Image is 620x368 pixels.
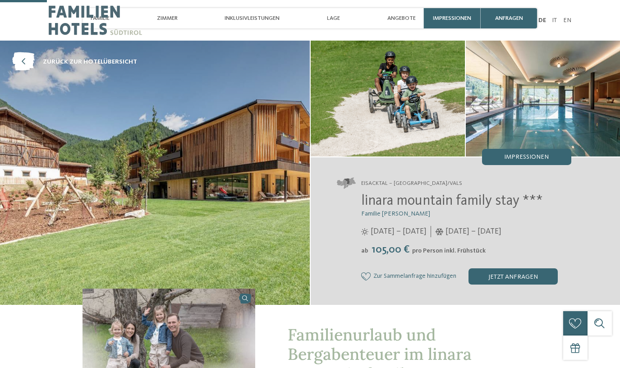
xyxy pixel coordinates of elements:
[361,211,430,217] span: Familie [PERSON_NAME]
[361,228,368,235] i: Öffnungszeiten im Sommer
[373,273,456,280] span: Zur Sammelanfrage hinzufügen
[538,17,546,23] a: DE
[361,179,462,188] span: Eisacktal – [GEOGRAPHIC_DATA]/Vals
[445,226,501,237] span: [DATE] – [DATE]
[371,226,427,237] span: [DATE] – [DATE]
[311,41,465,156] img: Der Ort für Little Nature Ranger in Vals
[563,17,571,23] a: EN
[504,154,549,160] span: Impressionen
[12,53,137,71] a: zurück zur Hotelübersicht
[552,17,557,23] a: IT
[468,268,558,285] div: jetzt anfragen
[435,228,444,235] i: Öffnungszeiten im Winter
[466,41,620,156] img: Der Ort für Little Nature Ranger in Vals
[361,194,543,208] span: linara mountain family stay ***
[412,248,486,254] span: pro Person inkl. Frühstück
[361,248,368,254] span: ab
[43,57,137,66] span: zurück zur Hotelübersicht
[369,244,411,255] span: 105,00 €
